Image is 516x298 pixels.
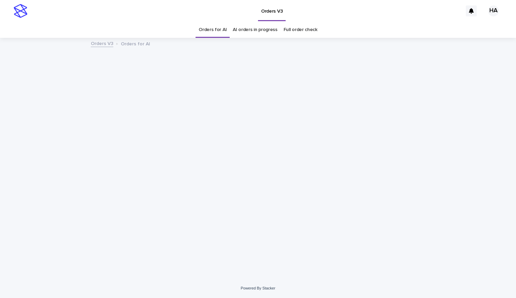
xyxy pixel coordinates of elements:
[121,40,150,47] p: Orders for AI
[199,22,227,38] a: Orders for AI
[284,22,317,38] a: Full order check
[233,22,277,38] a: AI orders in progress
[488,5,499,16] div: HA
[91,39,113,47] a: Orders V3
[14,4,27,18] img: stacker-logo-s-only.png
[241,286,275,290] a: Powered By Stacker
